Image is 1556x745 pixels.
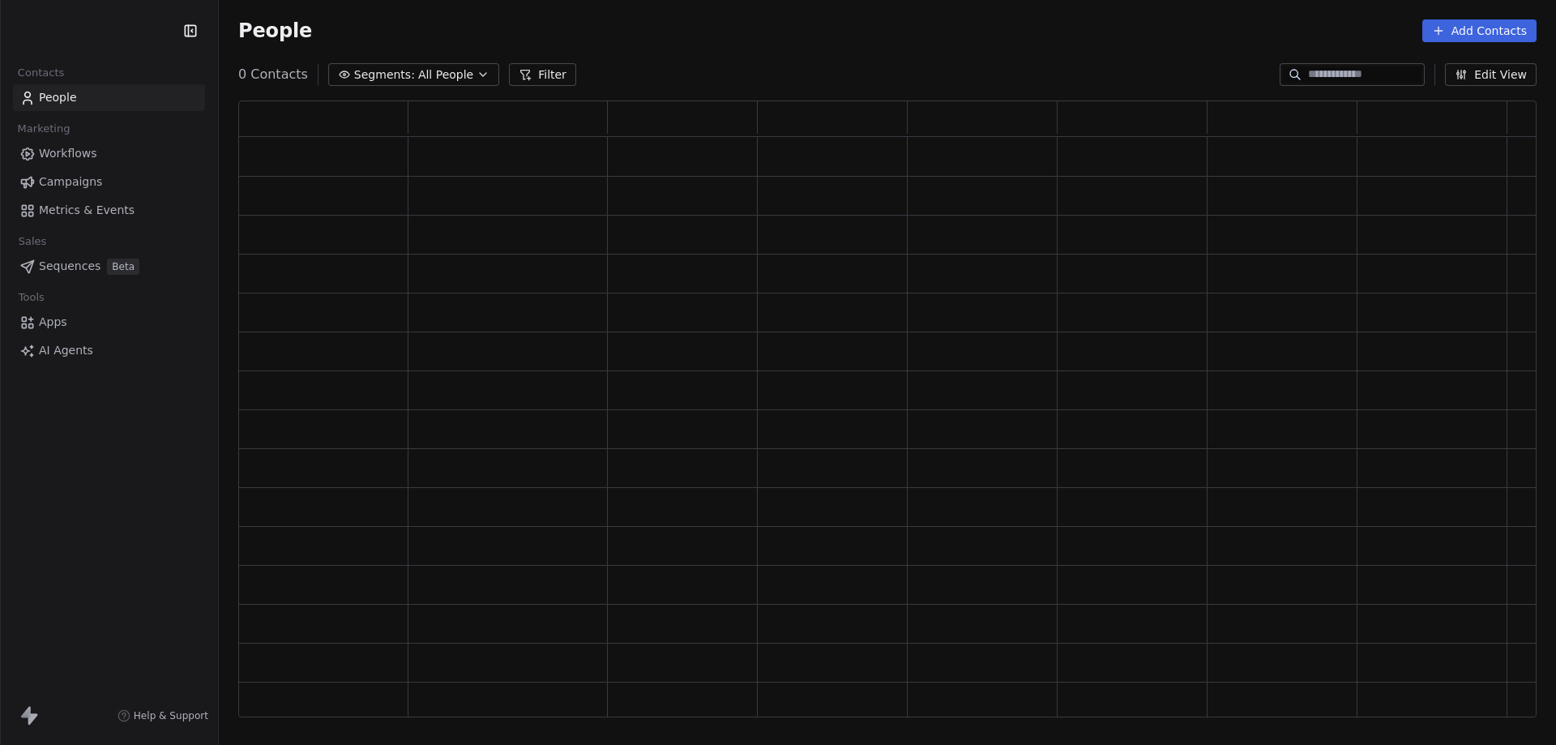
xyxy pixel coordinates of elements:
[354,66,415,83] span: Segments:
[238,19,312,43] span: People
[13,197,205,224] a: Metrics & Events
[13,84,205,111] a: People
[11,117,77,141] span: Marketing
[11,285,51,310] span: Tools
[118,709,208,722] a: Help & Support
[39,202,135,219] span: Metrics & Events
[39,258,100,275] span: Sequences
[39,145,97,162] span: Workflows
[134,709,208,722] span: Help & Support
[13,309,205,336] a: Apps
[1445,63,1537,86] button: Edit View
[418,66,473,83] span: All People
[39,89,77,106] span: People
[39,342,93,359] span: AI Agents
[13,337,205,364] a: AI Agents
[1422,19,1537,42] button: Add Contacts
[13,169,205,195] a: Campaigns
[39,173,102,191] span: Campaigns
[11,61,71,85] span: Contacts
[238,65,308,84] span: 0 Contacts
[39,314,67,331] span: Apps
[509,63,576,86] button: Filter
[11,229,53,254] span: Sales
[13,140,205,167] a: Workflows
[13,253,205,280] a: SequencesBeta
[107,259,139,275] span: Beta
